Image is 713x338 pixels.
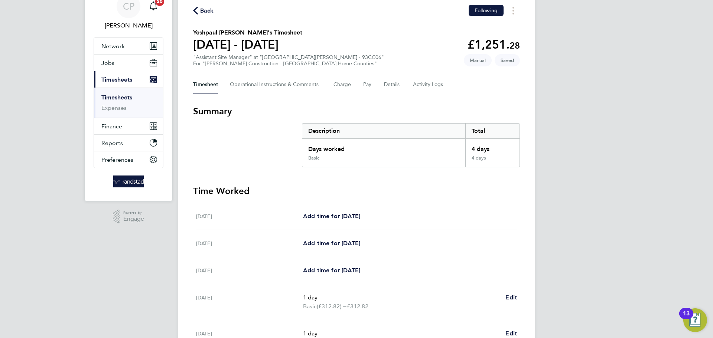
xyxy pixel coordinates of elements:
span: Basic [303,302,317,311]
div: Summary [302,123,520,167]
button: Network [94,38,163,54]
div: 13 [683,314,690,323]
h3: Time Worked [193,185,520,197]
span: CP [123,1,134,11]
button: Timesheet [193,76,218,93]
button: Following [469,5,504,16]
span: (£312.82) = [317,303,347,310]
span: Edit [505,294,517,301]
div: [DATE] [196,293,303,311]
div: [DATE] [196,239,303,248]
button: Pay [363,76,372,93]
div: Days worked [302,139,465,155]
div: Basic [308,155,319,161]
div: Description [302,124,465,138]
span: 28 [509,40,520,51]
span: Powered by [123,210,144,216]
div: Timesheets [94,88,163,118]
span: Reports [101,140,123,147]
span: Network [101,43,125,50]
button: Activity Logs [413,76,444,93]
button: Preferences [94,151,163,168]
h1: [DATE] - [DATE] [193,37,302,52]
button: Open Resource Center, 13 new notifications [683,308,707,332]
div: 4 days [465,155,520,167]
span: Preferences [101,156,133,163]
a: Add time for [DATE] [303,212,360,221]
span: Edit [505,330,517,337]
div: For "[PERSON_NAME] Construction - [GEOGRAPHIC_DATA] Home Counties" [193,60,384,67]
div: [DATE] [196,266,303,275]
a: Add time for [DATE] [303,266,360,275]
h3: Summary [193,105,520,117]
button: Charge [333,76,351,93]
div: 4 days [465,139,520,155]
button: Jobs [94,55,163,71]
div: Total [465,124,520,138]
button: Back [193,6,214,15]
span: Timesheets [101,76,132,83]
span: Add time for [DATE] [303,213,360,220]
div: [DATE] [196,212,303,221]
button: Details [384,76,401,93]
a: Edit [505,293,517,302]
button: Reports [94,135,163,151]
button: Operational Instructions & Comments [230,76,322,93]
span: Engage [123,216,144,222]
a: Go to home page [94,175,163,187]
a: Add time for [DATE] [303,239,360,248]
app-decimal: £1,251. [468,37,520,52]
span: Back [200,6,214,15]
span: Following [475,7,498,14]
span: Add time for [DATE] [303,267,360,274]
span: Add time for [DATE] [303,240,360,247]
a: Powered byEngage [113,210,144,224]
a: Expenses [101,104,127,111]
p: 1 day [303,329,499,338]
a: Timesheets [101,94,132,101]
div: "Assistant Site Manager" at "[GEOGRAPHIC_DATA][PERSON_NAME] - 93CC06" [193,54,384,67]
span: This timesheet was manually created. [464,54,492,66]
a: Edit [505,329,517,338]
img: randstad-logo-retina.png [113,175,144,187]
span: £312.82 [347,303,368,310]
button: Timesheets Menu [507,5,520,16]
span: Finance [101,123,122,130]
button: Timesheets [94,71,163,88]
span: Ciaran Poole [94,21,163,30]
h2: Yeshpaul [PERSON_NAME]'s Timesheet [193,28,302,37]
button: Finance [94,118,163,134]
p: 1 day [303,293,499,302]
span: Jobs [101,59,114,66]
span: This timesheet is Saved. [495,54,520,66]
